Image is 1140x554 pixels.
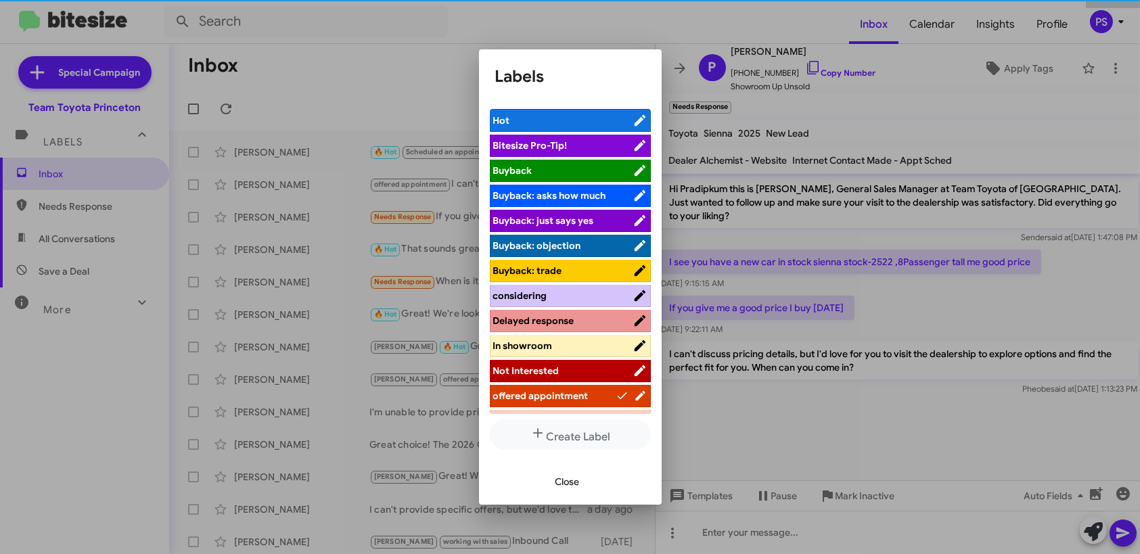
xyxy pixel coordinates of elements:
span: Buyback [493,164,532,177]
span: Buyback: asks how much [493,189,606,202]
span: Buyback: trade [493,264,562,277]
span: Delayed response [493,315,574,327]
h1: Labels [495,66,645,87]
span: In showroom [493,340,553,352]
span: Bitesize Pro-Tip! [493,139,568,152]
button: Close [545,469,591,494]
span: considering [493,290,547,302]
button: Create Label [490,419,651,450]
span: Not Interested [493,365,560,377]
span: Hot [493,114,510,126]
span: Close [555,469,580,494]
span: offered appointment [493,390,589,402]
span: Buyback: just says yes [493,214,594,227]
span: Buyback: objection [493,239,581,252]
